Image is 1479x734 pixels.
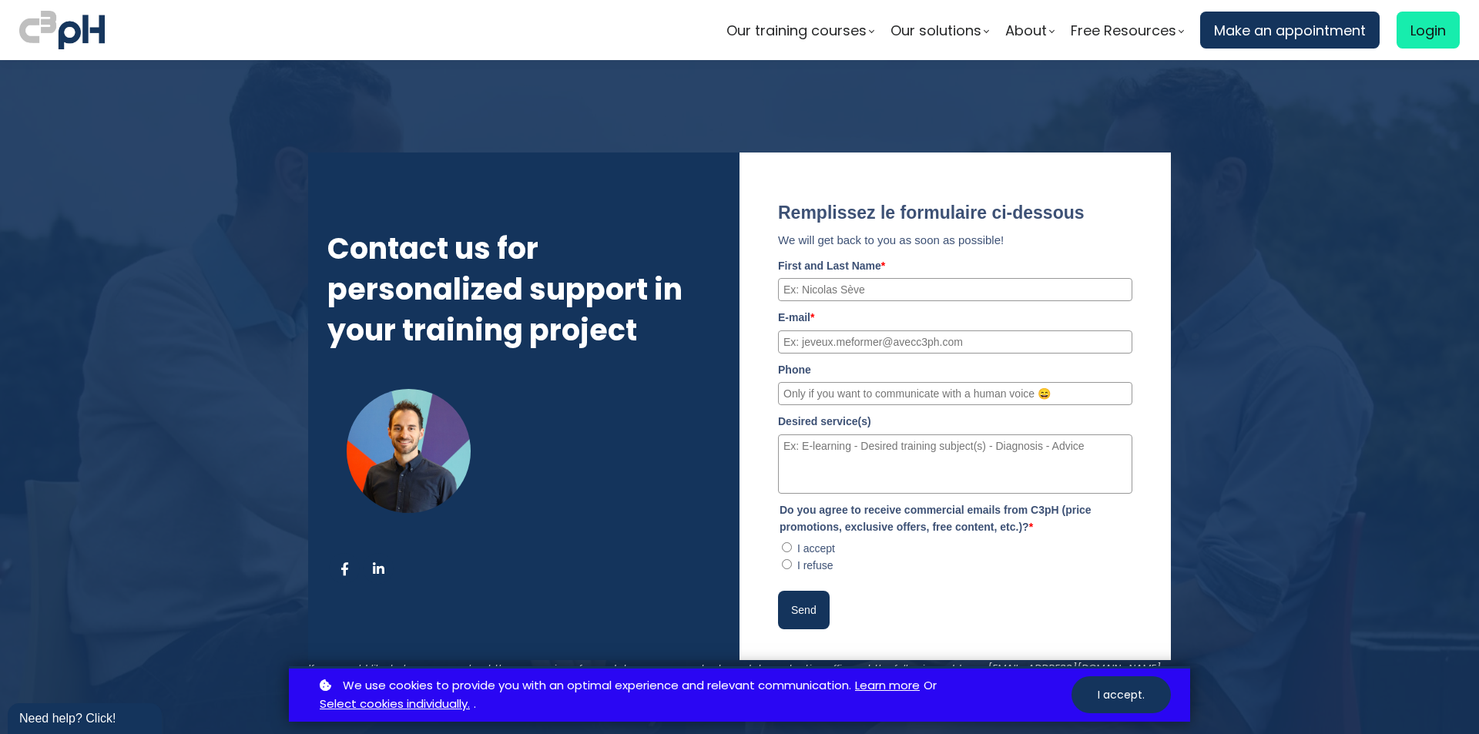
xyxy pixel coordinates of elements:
[1214,21,1366,40] font: Make an appointment
[778,415,871,427] font: Desired service(s)
[343,677,851,693] font: We use cookies to provide you with an optimal experience and relevant communication.
[320,695,470,714] a: Select cookies individually.
[778,330,1132,354] input: Ex: jeveux.meformer@avecc3ph.com
[1098,687,1145,702] font: I accept.
[327,228,682,350] font: Contact us for personalized support in your training project
[778,382,1132,405] input: Only if you want to communicate with a human voice 😄
[855,676,920,695] a: Learn more
[1005,21,1047,40] font: About
[797,559,833,571] font: I refuse
[308,661,1161,675] font: If you would like to know more about the processing of your data, you can contact our data protec...
[778,364,811,376] font: Phone
[474,695,476,712] font: .
[797,542,835,555] font: I accept
[1200,12,1380,49] a: Make an appointment
[1397,12,1460,49] a: Login
[778,311,810,323] font: E-mail
[1410,21,1446,40] font: Login
[924,677,937,693] font: Or
[320,695,470,712] font: Select cookies individually.
[1072,676,1171,713] button: I accept.
[780,504,1092,533] font: Do you agree to receive commercial emails from C3pH (price promotions, exclusive offers, free con...
[726,21,867,40] font: Our training courses
[1071,21,1176,40] font: Free Resources
[855,677,920,693] font: Learn more
[778,278,1132,301] input: Ex: Nicolas Sève
[791,604,817,616] font: Send
[778,260,881,272] font: First and Last Name
[778,233,1004,246] font: We will get back to you as soon as possible!
[19,8,105,52] img: C3PH logo
[890,21,981,40] font: Our solutions
[8,700,165,734] iframe: chat widget
[778,591,830,629] button: Send
[778,203,1132,223] title: Remplissez le formulaire ci-dessous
